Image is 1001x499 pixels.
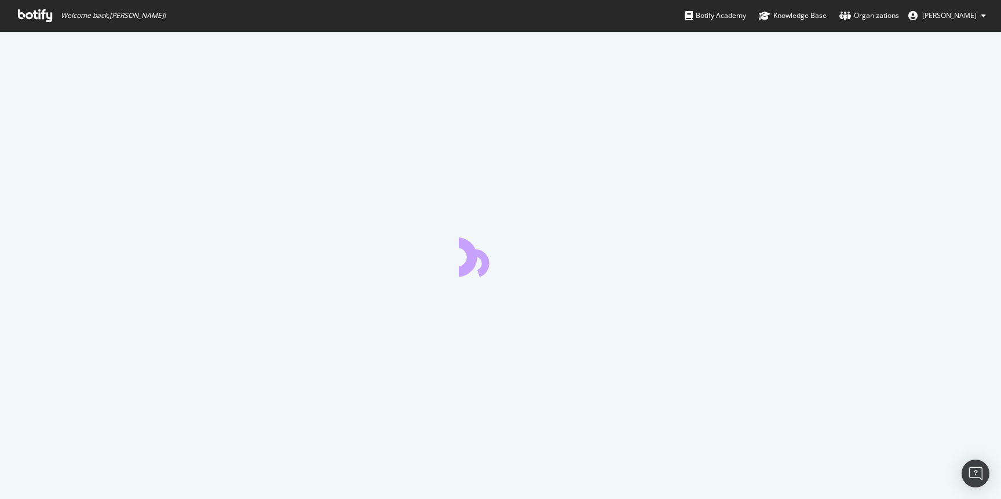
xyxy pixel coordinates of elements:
div: Open Intercom Messenger [962,460,989,487]
div: Organizations [839,10,899,21]
span: Welcome back, [PERSON_NAME] ! [61,11,166,20]
div: Knowledge Base [759,10,827,21]
span: Lee Stuart [922,10,977,20]
div: animation [459,235,542,277]
button: [PERSON_NAME] [899,6,995,25]
div: Botify Academy [685,10,746,21]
